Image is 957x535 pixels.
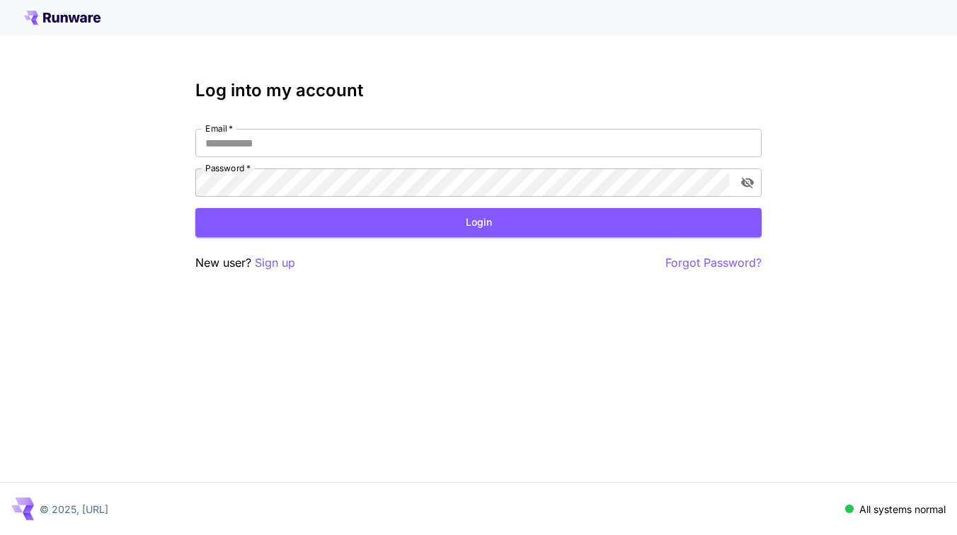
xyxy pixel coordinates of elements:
p: All systems normal [859,502,946,517]
button: Login [195,208,762,237]
p: New user? [195,254,295,272]
p: © 2025, [URL] [40,502,108,517]
label: Email [205,122,233,134]
h3: Log into my account [195,81,762,100]
button: toggle password visibility [735,170,760,195]
button: Forgot Password? [665,254,762,272]
button: Sign up [255,254,295,272]
label: Password [205,162,251,174]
